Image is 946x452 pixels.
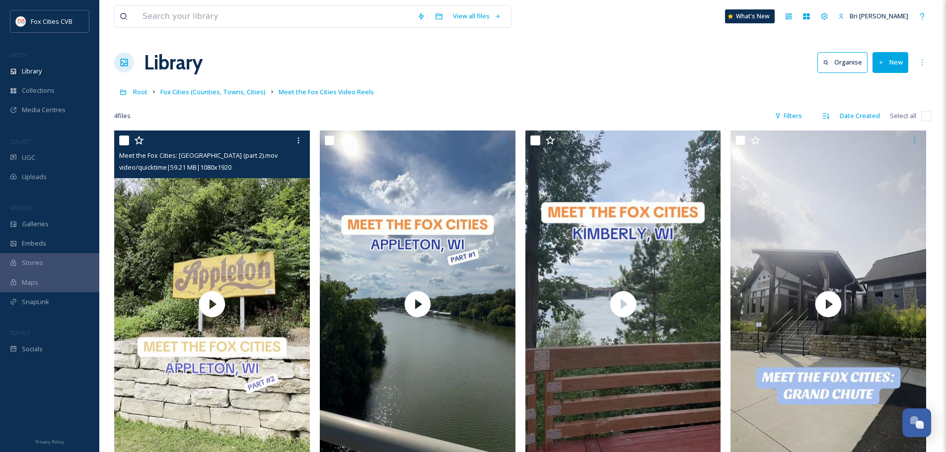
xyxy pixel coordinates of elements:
a: Root [133,86,147,98]
a: Meet the Fox Cities Video Reels [279,86,374,98]
span: video/quicktime | 59.21 MB | 1080 x 1920 [119,163,231,172]
span: COLLECT [10,137,31,145]
span: Media Centres [22,105,66,115]
div: Filters [770,106,807,126]
a: Bri [PERSON_NAME] [833,6,913,26]
span: Galleries [22,219,49,229]
span: Select all [890,111,916,121]
button: Organise [817,52,868,72]
span: Meet the Fox Cities Video Reels [279,87,374,96]
span: Fox Cities (Counties, Towns, Cities) [160,87,266,96]
span: Root [133,87,147,96]
span: Fox Cities CVB [31,17,73,26]
a: Privacy Policy [35,435,64,447]
span: Uploads [22,172,47,182]
span: Library [22,66,42,76]
span: MEDIA [10,51,27,59]
span: SOCIALS [10,329,30,336]
a: Library [144,48,203,77]
span: UGC [22,153,35,162]
a: What's New [725,9,775,23]
a: Fox Cities (Counties, Towns, Cities) [160,86,266,98]
span: WIDGETS [10,204,33,211]
span: Bri [PERSON_NAME] [850,11,908,20]
span: Maps [22,278,38,287]
span: Embeds [22,239,46,248]
button: Open Chat [902,408,931,437]
span: SnapLink [22,297,49,307]
button: New [873,52,908,72]
span: 4 file s [114,111,131,121]
span: Meet the Fox Cities: [GEOGRAPHIC_DATA] (part 2).mov [119,151,278,160]
span: Collections [22,86,55,95]
input: Search your library [138,5,412,27]
span: Socials [22,344,43,354]
span: Stories [22,258,43,267]
span: Privacy Policy [35,439,64,445]
img: images.png [16,16,26,26]
a: View all files [448,6,506,26]
div: Date Created [835,106,885,126]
